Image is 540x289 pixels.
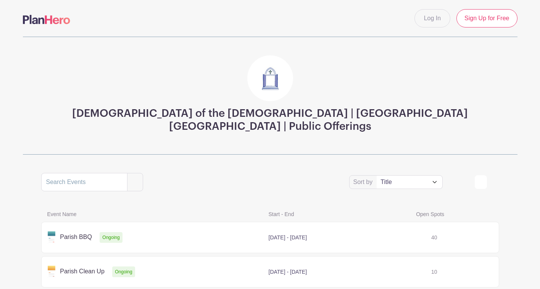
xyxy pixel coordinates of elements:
[23,15,70,24] img: logo-507f7623f17ff9eddc593b1ce0a138ce2505c220e1c5a4e2b4648c50719b7d32.svg
[43,210,264,219] span: Event Name
[247,55,293,101] img: Doors3.jpg
[41,173,127,191] input: Search Events
[414,9,450,27] a: Log In
[461,175,499,189] div: order and view
[41,107,499,133] h3: [DEMOGRAPHIC_DATA] of the [DEMOGRAPHIC_DATA] | [GEOGRAPHIC_DATA] [GEOGRAPHIC_DATA] | Public Offer...
[353,178,375,187] label: Sort by
[456,9,517,27] a: Sign Up for Free
[411,210,485,219] span: Open Spots
[264,210,412,219] span: Start - End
